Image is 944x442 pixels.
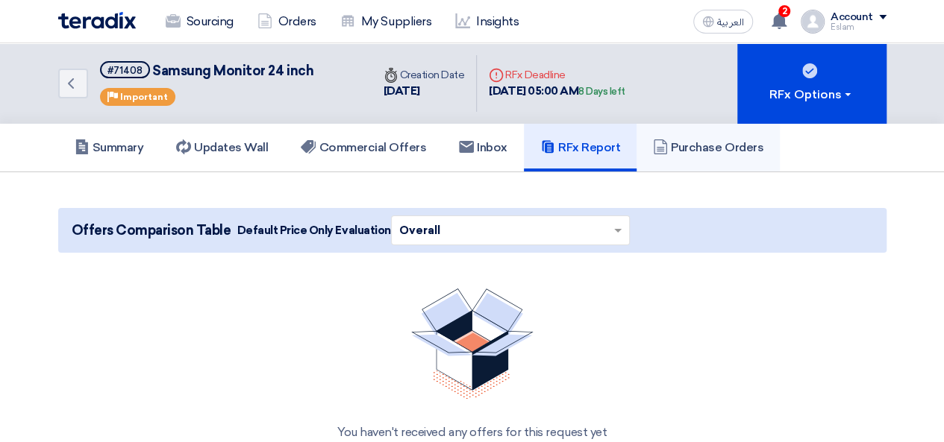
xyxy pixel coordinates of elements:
span: 2 [778,5,790,17]
div: Creation Date [384,67,465,83]
a: Sourcing [154,5,246,38]
img: Teradix logo [58,12,136,29]
span: Samsung Monitor 24 inch [152,63,313,79]
div: #71408 [107,66,143,75]
div: Account [831,11,873,24]
h5: Commercial Offers [301,140,426,155]
div: [DATE] [384,83,465,100]
button: العربية [693,10,753,34]
div: You haven't received any offers for this request yet [76,423,869,441]
a: My Suppliers [328,5,443,38]
span: Default Price Only Evaluation [237,222,390,239]
img: No Quotations Found! [411,288,534,400]
div: Eslam [831,23,887,31]
img: profile_test.png [801,10,825,34]
h5: Purchase Orders [653,140,763,155]
h5: Inbox [459,140,507,155]
span: Offers Comparison Table [72,221,231,241]
h5: RFx Report [540,140,620,155]
a: Orders [246,5,328,38]
div: RFx Deadline [489,67,625,83]
a: Insights [443,5,531,38]
a: Commercial Offers [284,124,443,171]
h5: Summary [75,140,144,155]
button: RFx Options [737,43,887,124]
div: 8 Days left [578,84,625,99]
a: RFx Report [524,124,637,171]
div: RFx Options [769,86,854,104]
span: العربية [717,17,744,28]
a: Summary [58,124,160,171]
div: [DATE] 05:00 AM [489,83,625,100]
a: Purchase Orders [637,124,780,171]
span: Important [120,92,168,102]
a: Inbox [443,124,524,171]
h5: Samsung Monitor 24 inch [100,61,314,80]
a: Updates Wall [160,124,284,171]
h5: Updates Wall [176,140,268,155]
